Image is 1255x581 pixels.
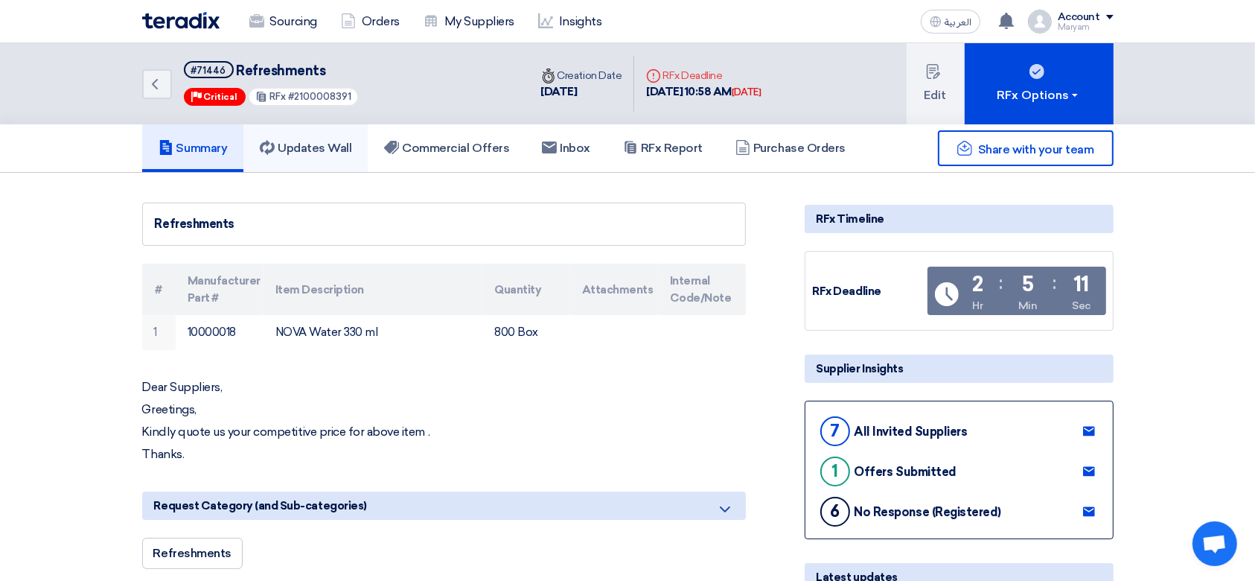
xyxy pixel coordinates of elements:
div: RFx Timeline [805,205,1114,233]
td: NOVA Water 330 ml [264,315,482,350]
td: 800 Box [482,315,570,350]
div: Supplier Insights [805,355,1114,383]
div: 11 [1073,274,1089,295]
th: Item Description [264,264,482,315]
div: Open chat [1192,521,1237,566]
h5: Commercial Offers [384,141,509,156]
button: العربية [921,10,980,34]
span: RFx [269,91,286,102]
a: Insights [526,5,613,38]
h5: Refreshments [184,61,360,80]
div: RFx Deadline [813,283,925,300]
p: Dear Suppliers, [142,380,746,395]
span: #2100008391 [288,91,351,102]
div: 1 [820,457,850,486]
h5: RFx Report [623,141,703,156]
p: Greetings, [142,402,746,417]
h5: Summary [159,141,228,156]
div: Refreshments [155,215,733,233]
a: Sourcing [237,5,329,38]
span: Share with your team [978,142,1093,156]
th: Manufacturer Part # [176,264,264,315]
div: Hr [972,298,983,314]
td: 1 [142,315,176,350]
h5: Purchase Orders [735,141,846,156]
a: Inbox [526,124,607,172]
span: Refreshments [153,546,231,560]
th: Attachments [570,264,658,315]
a: RFx Report [607,124,719,172]
div: #71446 [191,66,226,75]
a: Commercial Offers [368,124,526,172]
a: My Suppliers [412,5,526,38]
div: Offers Submitted [855,465,957,479]
span: Critical [204,92,238,102]
a: Updates Wall [243,124,368,172]
div: Min [1018,298,1038,314]
div: [DATE] [732,85,761,100]
p: Kindly quote us your competitive price for above item . [142,425,746,439]
span: Request Category (and Sub-categories) [154,498,367,514]
div: Account [1058,11,1100,24]
span: Refreshments [236,63,325,79]
div: [DATE] 10:58 AM [646,83,761,101]
div: Creation Date [541,68,622,83]
span: العربية [945,17,971,28]
a: Orders [329,5,412,38]
div: 2 [972,274,983,295]
td: 10000018 [176,315,264,350]
th: Internal Code/Note [658,264,746,315]
h5: Updates Wall [260,141,351,156]
div: Maryam [1058,23,1114,31]
div: 7 [820,416,850,446]
h5: Inbox [542,141,590,156]
th: Quantity [482,264,570,315]
button: RFx Options [965,43,1114,124]
div: : [1053,270,1057,296]
div: No Response (Registered) [855,505,1001,519]
img: Teradix logo [142,12,220,29]
div: All Invited Suppliers [855,425,968,439]
a: Purchase Orders [719,124,862,172]
div: 6 [820,497,850,527]
button: Edit [907,43,965,124]
div: RFx Options [997,86,1081,104]
p: Thanks. [142,447,746,462]
div: RFx Deadline [646,68,761,83]
img: profile_test.png [1028,10,1052,34]
div: 5 [1022,274,1034,295]
div: Sec [1072,298,1090,314]
a: Summary [142,124,244,172]
th: # [142,264,176,315]
div: : [999,270,1003,296]
div: [DATE] [541,83,622,101]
